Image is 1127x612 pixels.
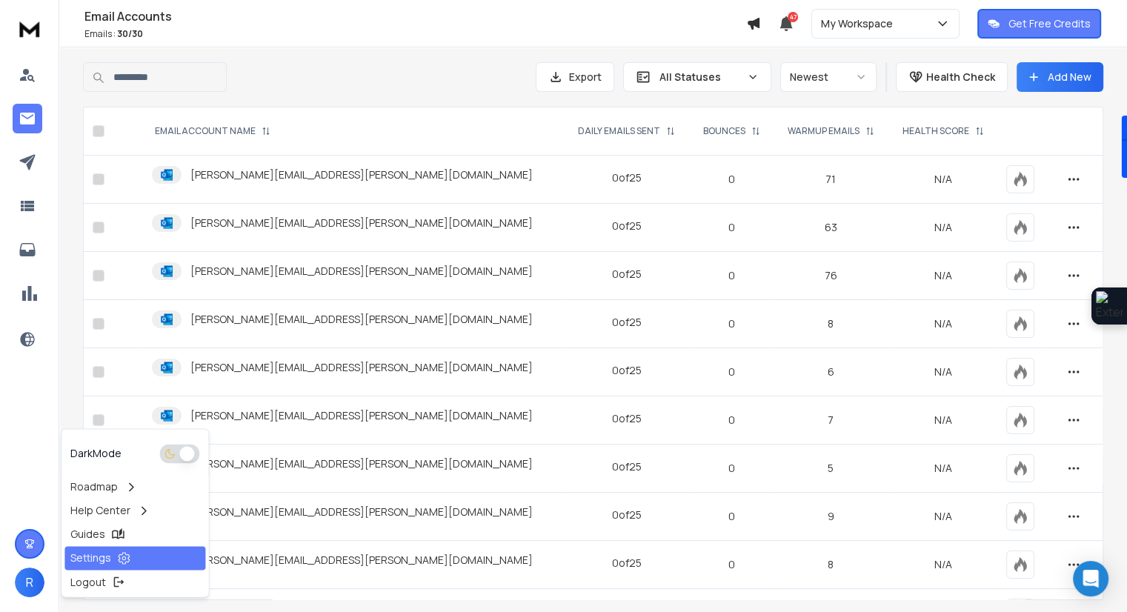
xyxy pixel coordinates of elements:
[774,252,888,300] td: 76
[190,312,533,327] p: [PERSON_NAME][EMAIL_ADDRESS][PERSON_NAME][DOMAIN_NAME]
[897,316,989,331] p: N/A
[698,413,764,428] p: 0
[659,70,741,84] p: All Statuses
[896,62,1008,92] button: Health Check
[612,170,642,185] div: 0 of 25
[977,9,1101,39] button: Get Free Credits
[70,446,122,461] p: Dark Mode
[1096,291,1123,321] img: Extension Icon
[190,167,533,182] p: [PERSON_NAME][EMAIL_ADDRESS][PERSON_NAME][DOMAIN_NAME]
[897,365,989,379] p: N/A
[64,475,205,499] a: Roadmap
[612,315,642,330] div: 0 of 25
[698,365,764,379] p: 0
[190,505,533,519] p: [PERSON_NAME][EMAIL_ADDRESS][PERSON_NAME][DOMAIN_NAME]
[15,15,44,42] img: logo
[578,125,660,137] p: DAILY EMAILS SENT
[1008,16,1091,31] p: Get Free Credits
[897,461,989,476] p: N/A
[902,125,969,137] p: HEALTH SCORE
[821,16,899,31] p: My Workspace
[788,12,798,22] span: 47
[64,546,205,570] a: Settings
[190,216,533,230] p: [PERSON_NAME][EMAIL_ADDRESS][PERSON_NAME][DOMAIN_NAME]
[774,204,888,252] td: 63
[190,264,533,279] p: [PERSON_NAME][EMAIL_ADDRESS][PERSON_NAME][DOMAIN_NAME]
[84,7,746,25] h1: Email Accounts
[774,348,888,396] td: 6
[612,363,642,378] div: 0 of 25
[64,522,205,546] a: Guides
[897,268,989,283] p: N/A
[698,220,764,235] p: 0
[1073,561,1108,596] div: Open Intercom Messenger
[190,456,533,471] p: [PERSON_NAME][EMAIL_ADDRESS][PERSON_NAME][DOMAIN_NAME]
[698,557,764,572] p: 0
[897,172,989,187] p: N/A
[64,499,205,522] a: Help Center
[70,503,130,518] p: Help Center
[70,574,106,589] p: Logout
[15,568,44,597] button: R
[703,125,745,137] p: BOUNCES
[70,479,118,494] p: Roadmap
[774,300,888,348] td: 8
[84,28,746,40] p: Emails :
[612,267,642,282] div: 0 of 25
[774,541,888,589] td: 8
[774,396,888,445] td: 7
[926,70,995,84] p: Health Check
[536,62,614,92] button: Export
[698,172,764,187] p: 0
[774,445,888,493] td: 5
[612,411,642,426] div: 0 of 25
[698,268,764,283] p: 0
[70,527,105,542] p: Guides
[698,509,764,524] p: 0
[612,508,642,522] div: 0 of 25
[612,219,642,233] div: 0 of 25
[897,557,989,572] p: N/A
[70,551,111,565] p: Settings
[788,125,860,137] p: WARMUP EMAILS
[1017,62,1103,92] button: Add New
[780,62,877,92] button: Newest
[190,360,533,375] p: [PERSON_NAME][EMAIL_ADDRESS][PERSON_NAME][DOMAIN_NAME]
[897,413,989,428] p: N/A
[774,493,888,541] td: 9
[698,461,764,476] p: 0
[698,316,764,331] p: 0
[897,509,989,524] p: N/A
[117,27,143,40] span: 30 / 30
[897,220,989,235] p: N/A
[612,459,642,474] div: 0 of 25
[612,556,642,571] div: 0 of 25
[190,408,533,423] p: [PERSON_NAME][EMAIL_ADDRESS][PERSON_NAME][DOMAIN_NAME]
[190,553,533,568] p: [PERSON_NAME][EMAIL_ADDRESS][PERSON_NAME][DOMAIN_NAME]
[155,125,270,137] div: EMAIL ACCOUNT NAME
[774,156,888,204] td: 71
